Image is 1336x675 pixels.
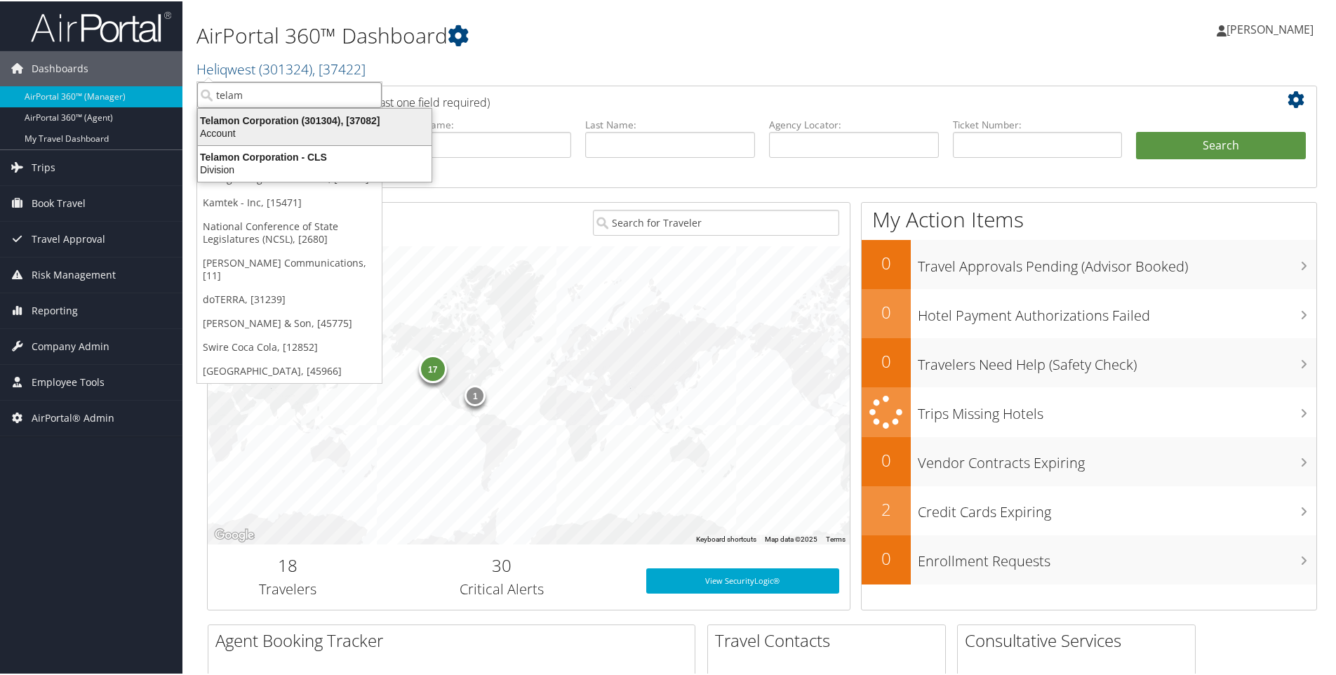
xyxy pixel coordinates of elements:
[32,256,116,291] span: Risk Management
[862,447,911,471] h2: 0
[197,334,382,358] a: Swire Coca Cola, [12852]
[862,239,1316,288] a: 0Travel Approvals Pending (Advisor Booked)
[215,627,695,651] h2: Agent Booking Tracker
[862,299,911,323] h2: 0
[918,347,1316,373] h3: Travelers Need Help (Safety Check)
[196,58,366,77] a: Heliqwest
[189,162,440,175] div: Division
[379,578,625,598] h3: Critical Alerts
[211,525,258,543] a: Open this area in Google Maps (opens a new window)
[918,494,1316,521] h3: Credit Cards Expiring
[211,525,258,543] img: Google
[918,543,1316,570] h3: Enrollment Requests
[189,126,440,138] div: Account
[965,627,1195,651] h2: Consultative Services
[196,20,951,49] h1: AirPortal 360™ Dashboard
[1217,7,1328,49] a: [PERSON_NAME]
[32,399,114,434] span: AirPortal® Admin
[715,627,945,651] h2: Travel Contacts
[465,383,486,404] div: 1
[862,436,1316,485] a: 0Vendor Contracts Expiring
[218,552,358,576] h2: 18
[862,485,1316,534] a: 2Credit Cards Expiring
[32,220,105,255] span: Travel Approval
[593,208,839,234] input: Search for Traveler
[218,87,1213,111] h2: Airtinerary Lookup
[862,288,1316,337] a: 0Hotel Payment Authorizations Failed
[953,116,1123,131] label: Ticket Number:
[189,113,440,126] div: Telamon Corporation (301304), [37082]
[197,213,382,250] a: National Conference of State Legislatures (NCSL), [2680]
[197,286,382,310] a: doTERRA, [31239]
[862,534,1316,583] a: 0Enrollment Requests
[918,396,1316,422] h3: Trips Missing Hotels
[312,58,366,77] span: , [ 37422 ]
[1136,131,1306,159] button: Search
[862,348,911,372] h2: 0
[585,116,755,131] label: Last Name:
[32,185,86,220] span: Book Travel
[862,496,911,520] h2: 2
[696,533,756,543] button: Keyboard shortcuts
[862,203,1316,233] h1: My Action Items
[32,292,78,327] span: Reporting
[862,545,911,569] h2: 0
[189,149,440,162] div: Telamon Corporation - CLS
[918,445,1316,472] h3: Vendor Contracts Expiring
[197,81,382,107] input: Search Accounts
[32,363,105,399] span: Employee Tools
[379,552,625,576] h2: 30
[218,578,358,598] h3: Travelers
[197,358,382,382] a: [GEOGRAPHIC_DATA], [45966]
[402,116,572,131] label: First Name:
[31,9,171,42] img: airportal-logo.png
[862,337,1316,386] a: 0Travelers Need Help (Safety Check)
[646,567,839,592] a: View SecurityLogic®
[197,189,382,213] a: Kamtek - Inc, [15471]
[32,50,88,85] span: Dashboards
[259,58,312,77] span: ( 301324 )
[769,116,939,131] label: Agency Locator:
[765,534,817,542] span: Map data ©2025
[32,149,55,184] span: Trips
[918,248,1316,275] h3: Travel Approvals Pending (Advisor Booked)
[197,310,382,334] a: [PERSON_NAME] & Son, [45775]
[197,250,382,286] a: [PERSON_NAME] Communications, [11]
[826,534,846,542] a: Terms (opens in new tab)
[356,93,490,109] span: (at least one field required)
[1227,20,1314,36] span: [PERSON_NAME]
[862,386,1316,436] a: Trips Missing Hotels
[862,250,911,274] h2: 0
[419,353,447,381] div: 17
[918,298,1316,324] h3: Hotel Payment Authorizations Failed
[32,328,109,363] span: Company Admin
